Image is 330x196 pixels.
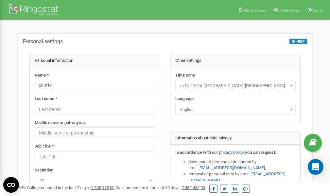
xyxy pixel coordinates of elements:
[37,176,153,185] span: Mr.
[175,80,296,91] span: (UTC-11:00) Pacific/Midway
[170,54,301,67] div: Other settings
[175,72,195,79] label: Time zone
[35,143,54,150] label: Job Title *
[27,185,114,190] span: Calls processed in the last 7 days :
[35,72,49,79] label: Name *
[35,96,57,102] label: Last name *
[175,96,194,102] label: Language
[30,54,160,67] div: Personal information
[91,185,114,190] u: 1 745 115,00
[178,105,293,114] span: English
[23,39,63,45] h5: Personal settings
[35,104,155,115] input: Last name
[182,185,205,190] u: 7 382 453,00
[245,150,276,155] strong: you can request:
[199,165,265,170] a: [EMAIL_ADDRESS][DOMAIN_NAME]
[170,132,301,145] div: Information about data privacy
[188,159,296,171] li: download of personal data shared by email ,
[219,150,244,155] a: privacy policy
[35,120,86,126] label: Middle name or patronymic
[35,167,53,173] label: Salutation
[178,81,293,90] span: (UTC-11:00) Pacific/Midway
[279,9,299,12] span: Profile settings
[115,185,205,190] span: Calls processed in the last 30 days :
[289,39,307,44] button: HELP
[308,159,323,175] div: Open Intercom Messenger
[35,151,155,162] input: Job Title
[35,80,155,91] input: Name
[35,127,155,138] input: Middle name or patronymic
[3,177,19,193] button: Open CMP widget
[175,150,218,155] strong: In accordance with our
[188,171,296,183] li: removal of personal data by email ,
[175,104,296,115] span: English
[242,9,265,12] span: Referral program
[35,175,155,186] span: Mr.
[313,9,323,12] span: Log Out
